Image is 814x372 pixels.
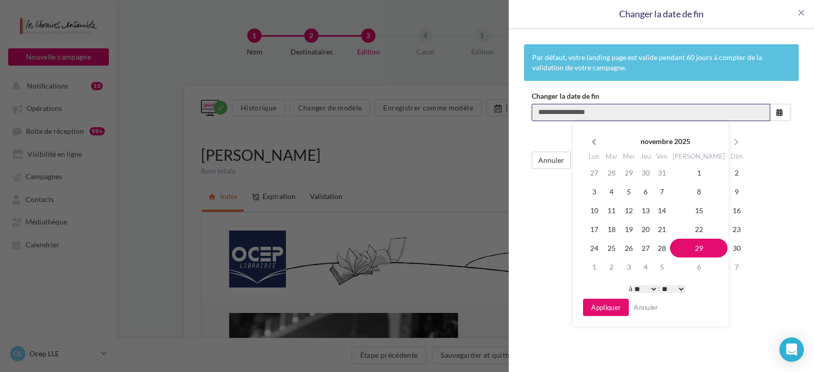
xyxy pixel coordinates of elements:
[620,182,637,201] td: 5
[654,220,670,239] td: 21
[637,149,654,164] th: Jeu
[654,163,670,182] td: 31
[620,257,637,276] td: 3
[603,257,620,276] td: 2
[630,301,662,313] button: Annuler
[728,149,745,164] th: Dim
[532,91,599,101] label: Changer la date de fin
[585,163,603,182] td: 27
[654,182,670,201] td: 7
[524,8,799,21] div: Changer la date de fin
[779,337,804,362] div: Open Intercom Messenger
[637,239,654,257] td: 27
[637,163,654,182] td: 30
[603,182,620,201] td: 4
[605,281,708,296] div: :
[670,239,728,257] td: 29
[670,163,728,182] td: 1
[728,201,745,220] td: 16
[620,220,637,239] td: 19
[585,182,603,201] td: 3
[603,220,620,239] td: 18
[603,239,620,257] td: 25
[728,163,745,182] td: 2
[27,18,495,75] img: 9209_ocep_banniere_header.png
[266,287,436,295] span: => Inscrivez-vous sur le formulaire ci-dessous !
[728,220,745,239] td: 23
[620,239,637,257] td: 26
[670,149,728,164] th: [PERSON_NAME]
[670,201,728,220] td: 15
[585,201,603,220] td: 10
[603,134,728,149] th: novembre 2025
[524,44,799,81] div: Par défaut, votre landing page est valide pendant 60 jours à compter de la validation de votre ca...
[603,201,620,220] td: 11
[583,299,629,316] button: Appliquer
[637,220,654,239] td: 20
[620,149,637,164] th: Mer
[796,8,806,18] span: close
[603,149,620,164] th: Mar
[654,149,670,164] th: Ven
[654,201,670,220] td: 14
[585,257,603,276] td: 1
[728,182,745,201] td: 9
[585,220,603,239] td: 17
[620,201,637,220] td: 12
[728,257,745,276] td: 7
[620,163,637,182] td: 29
[585,239,603,257] td: 24
[654,257,670,276] td: 5
[637,201,654,220] td: 13
[670,257,728,276] td: 6
[532,152,571,169] button: Annuler
[654,239,670,257] td: 28
[603,163,620,182] td: 28
[637,182,654,201] td: 6
[585,149,603,164] th: Lun
[670,182,728,201] td: 8
[728,239,745,257] td: 30
[629,284,632,293] span: à
[637,257,654,276] td: 4
[266,246,426,267] b: [PERSON_NAME]
[670,220,728,239] td: 22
